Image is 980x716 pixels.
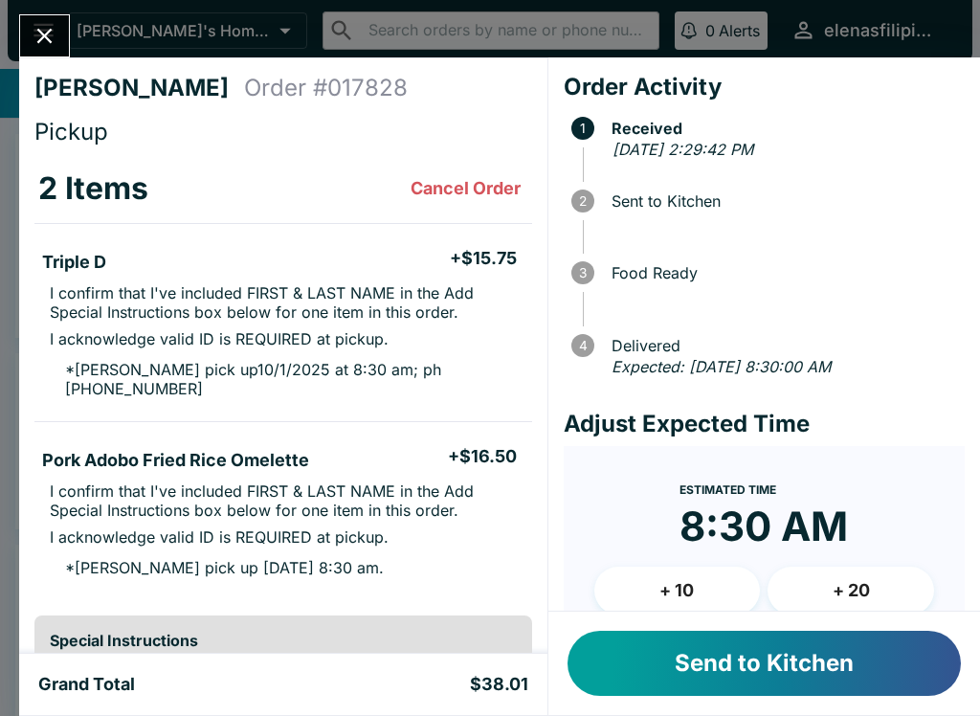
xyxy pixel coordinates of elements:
text: 4 [578,338,587,353]
span: Delivered [602,337,965,354]
span: Sent to Kitchen [602,192,965,210]
h4: Adjust Expected Time [564,410,965,438]
h4: Order Activity [564,73,965,101]
p: * [PERSON_NAME] pick up10/1/2025 at 8:30 am; ph [PHONE_NUMBER] [50,360,517,398]
span: Estimated Time [679,482,776,497]
em: [DATE] 2:29:42 PM [612,140,753,159]
h5: + $16.50 [448,445,517,468]
table: orders table [34,154,532,600]
p: I acknowledge valid ID is REQUIRED at pickup. [50,527,389,547]
span: Pickup [34,118,108,145]
button: Close [20,15,69,56]
h4: Order # 017828 [244,74,408,102]
button: + 20 [768,567,934,615]
time: 8:30 AM [679,502,848,551]
h5: Triple D [42,251,106,274]
h5: $38.01 [470,673,528,696]
span: Food Ready [602,264,965,281]
button: Cancel Order [403,169,528,208]
h6: Special Instructions [50,631,517,650]
p: * [PERSON_NAME] pick up [DATE] 8:30 am. [50,558,384,577]
text: 2 [579,193,587,209]
button: Send to Kitchen [568,631,961,696]
span: Received [602,120,965,137]
h3: 2 Items [38,169,148,208]
p: I confirm that I've included FIRST & LAST NAME in the Add Special Instructions box below for one ... [50,283,517,322]
h5: + $15.75 [450,247,517,270]
text: 3 [579,265,587,280]
h5: Pork Adobo Fried Rice Omelette [42,449,309,472]
em: Expected: [DATE] 8:30:00 AM [612,357,831,376]
button: + 10 [594,567,761,615]
p: I acknowledge valid ID is REQUIRED at pickup. [50,329,389,348]
h4: [PERSON_NAME] [34,74,244,102]
p: I confirm that I've included FIRST & LAST NAME in the Add Special Instructions box below for one ... [50,481,517,520]
h5: Grand Total [38,673,135,696]
text: 1 [580,121,586,136]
